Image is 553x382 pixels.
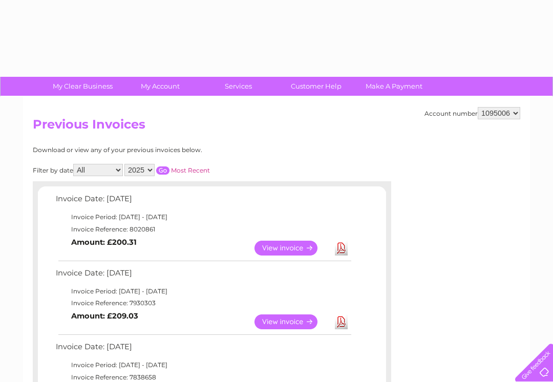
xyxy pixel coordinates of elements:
[71,311,138,321] b: Amount: £209.03
[254,314,330,329] a: View
[254,241,330,256] a: View
[40,77,125,96] a: My Clear Business
[274,77,358,96] a: Customer Help
[118,77,203,96] a: My Account
[53,266,353,285] td: Invoice Date: [DATE]
[424,107,520,119] div: Account number
[33,164,302,176] div: Filter by date
[171,166,210,174] a: Most Recent
[33,117,520,137] h2: Previous Invoices
[53,359,353,371] td: Invoice Period: [DATE] - [DATE]
[71,238,137,247] b: Amount: £200.31
[53,285,353,298] td: Invoice Period: [DATE] - [DATE]
[33,146,302,154] div: Download or view any of your previous invoices below.
[53,211,353,223] td: Invoice Period: [DATE] - [DATE]
[196,77,281,96] a: Services
[53,340,353,359] td: Invoice Date: [DATE]
[53,223,353,236] td: Invoice Reference: 8020861
[335,241,348,256] a: Download
[352,77,436,96] a: Make A Payment
[53,192,353,211] td: Invoice Date: [DATE]
[335,314,348,329] a: Download
[53,297,353,309] td: Invoice Reference: 7930303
